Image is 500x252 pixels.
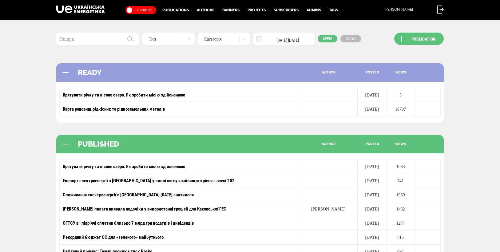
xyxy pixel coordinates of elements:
[358,160,387,174] td: [DATE]
[63,92,185,98] a: Врятувати річку та лісове озеро. Як зробити місію здійсненною
[270,6,303,14] a: Subscribers
[63,234,164,240] a: Рекордний бюджет ЄС для «зеленого» майбутнього
[318,35,337,42] button: Apply
[387,102,415,116] td: 16797
[56,63,111,82] div: READY
[387,88,415,102] td: 5
[358,63,387,82] div: posted
[387,230,415,245] td: 715
[387,135,415,153] div: views
[387,188,415,202] td: 1969
[437,6,444,14] img: Logout
[303,6,325,14] a: Admins
[299,63,358,82] div: author
[198,33,250,45] div: Категорія
[63,220,194,226] a: ОГТСУ в І півріччі сплатив близько 7 млрд грн податків і дивідендів
[358,174,387,188] td: [DATE]
[387,63,415,82] div: views
[358,88,387,102] td: [DATE]
[56,5,105,13] img: Logo footer
[63,106,165,112] a: Карта родовищ рідкісних та рідкоземельних металів
[384,7,413,12] span: [PERSON_NAME]
[56,33,139,45] input: Пошук
[387,202,415,216] td: 1482
[387,216,415,230] td: 1274
[358,202,387,216] td: [DATE]
[63,206,226,212] a: [PERSON_NAME] палата виявила недоліки у використанні грошей для Каховської ГЕС
[63,178,235,183] a: Експорт електроенергії з [GEOGRAPHIC_DATA] у липні сягнув найвищого рівня з осені 202
[358,135,387,153] div: posted
[394,33,444,45] a: Publication
[387,174,415,188] td: 741
[358,102,387,116] td: [DATE]
[63,192,194,198] a: Споживання електроенергії в [GEOGRAPHIC_DATA] [DATE] знизилося
[358,216,387,230] td: [DATE]
[299,135,358,153] div: author
[63,164,185,169] a: Врятувати річку та лісове озеро. Як зробити місію здійсненною
[125,6,156,14] div: Наживо
[56,135,128,153] div: PUBLISHED
[358,188,387,202] td: [DATE]
[142,33,195,45] div: Тип
[325,6,342,14] a: Tags
[218,6,244,14] a: Banners
[193,6,218,14] a: Authors
[387,160,415,174] td: 1063
[244,6,270,14] a: Projects
[340,35,361,42] a: Clear
[158,6,193,14] a: Publications
[358,230,387,245] td: [DATE]
[299,202,358,216] td: [PERSON_NAME]
[276,37,299,43] span: [DATE] [DATE]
